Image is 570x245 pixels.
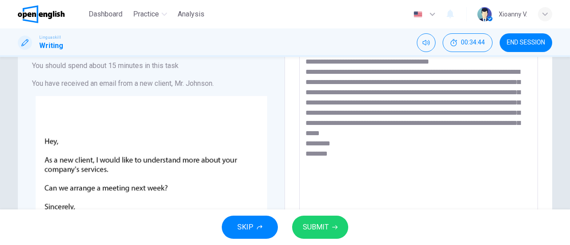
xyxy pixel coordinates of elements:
button: 00:34:44 [443,33,493,52]
img: Profile picture [477,7,492,21]
div: Hide [443,33,493,52]
h6: You have received an email from a new client, Mr. Johnson. [32,78,270,89]
h6: You should spend about 15 minutes in this task [32,60,270,71]
span: SKIP [237,221,253,233]
span: Linguaskill [39,34,61,40]
span: SUBMIT [303,221,329,233]
a: OpenEnglish logo [18,5,85,23]
span: END SESSION [507,39,545,46]
button: Practice [130,6,171,22]
button: END SESSION [500,33,552,52]
span: Practice [133,9,159,20]
span: Dashboard [89,9,122,20]
img: en [412,11,423,18]
button: SKIP [222,216,278,239]
button: Analysis [174,6,208,22]
div: Xioanny V. [499,9,527,20]
button: Dashboard [85,6,126,22]
img: OpenEnglish logo [18,5,65,23]
div: Mute [417,33,436,52]
h1: Writing [39,40,63,51]
span: Analysis [178,9,204,20]
span: 00:34:44 [461,39,485,46]
button: SUBMIT [292,216,348,239]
